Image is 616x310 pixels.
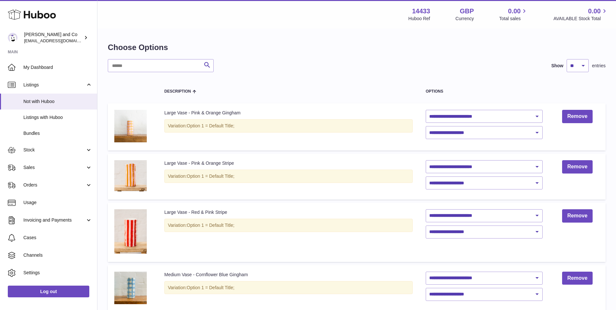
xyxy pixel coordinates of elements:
[553,7,608,22] a: 0.00 AVAILABLE Stock Total
[8,286,89,297] a: Log out
[164,89,191,94] span: Description
[562,209,593,223] a: Remove
[23,235,92,241] span: Cases
[23,130,92,136] span: Bundles
[164,110,413,116] div: Large Vase - Pink & Orange Gingham
[409,16,430,22] div: Huboo Ref
[412,7,430,16] strong: 14433
[23,82,85,88] span: Listings
[23,98,92,105] span: Not with Huboo
[23,64,92,71] span: My Dashboard
[114,160,147,191] img: FullSizeRender_464f84fa-2ed0-4e5b-be9d-5caae7a7e5e3.jpg
[114,272,147,304] img: FullSizeRender.heic
[114,209,147,254] img: 77C7B142-25CE-44E0-B9D0-3281C567EFE4.jpg
[164,119,413,133] div: Variation:
[553,16,608,22] span: AVAILABLE Stock Total
[499,7,528,22] a: 0.00 Total sales
[562,160,593,174] a: Remove
[23,182,85,188] span: Orders
[23,147,85,153] span: Stock
[460,7,474,16] strong: GBP
[24,32,82,44] div: [PERSON_NAME] and Co
[23,164,85,171] span: Sales
[456,16,474,22] div: Currency
[114,110,147,142] img: NossandCo_16_1.png
[187,285,234,290] span: Option 1 = Default Title;
[23,200,92,206] span: Usage
[23,217,85,223] span: Invoicing and Payments
[426,89,543,94] div: Options
[108,42,606,53] h1: Choose Options
[562,272,593,285] a: Remove
[187,123,234,128] span: Option 1 = Default Title;
[187,174,234,179] span: Option 1 = Default Title;
[23,114,92,121] span: Listings with Huboo
[164,281,413,294] div: Variation:
[8,33,18,43] img: internalAdmin-14433@internal.huboo.com
[164,272,413,278] div: Medium Vase - Cornflower Blue Gingham
[164,219,413,232] div: Variation:
[499,16,528,22] span: Total sales
[24,38,95,43] span: [EMAIL_ADDRESS][DOMAIN_NAME]
[187,223,234,228] span: Option 1 = Default Title;
[551,63,563,69] label: Show
[23,252,92,258] span: Channels
[562,110,593,123] a: Remove
[508,7,521,16] span: 0.00
[164,170,413,183] div: Variation:
[23,270,92,276] span: Settings
[164,209,413,215] div: Large Vase - Red & Pink Stripe
[164,160,413,166] div: Large Vase - Pink & Orange Stripe
[592,63,606,69] span: entries
[588,7,601,16] span: 0.00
